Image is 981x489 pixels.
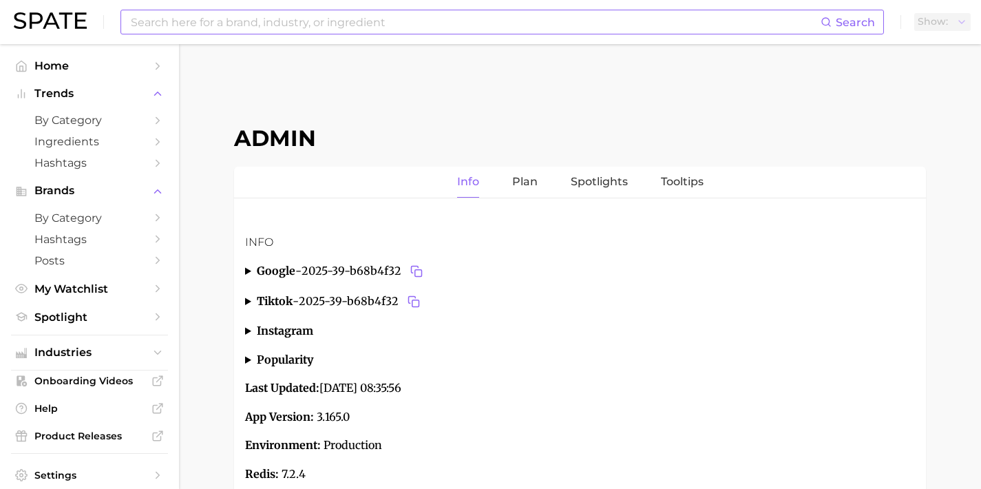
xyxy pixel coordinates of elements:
span: - [293,294,299,308]
strong: tiktok [257,294,293,308]
span: by Category [34,211,145,225]
span: Trends [34,87,145,100]
span: Hashtags [34,156,145,169]
a: Ingredients [11,131,168,152]
a: My Watchlist [11,278,168,300]
span: Search [836,16,875,29]
p: [DATE] 08:35:56 [245,379,915,397]
a: by Category [11,207,168,229]
summary: popularity [245,351,915,369]
p: 7.2.4 [245,466,915,483]
span: by Category [34,114,145,127]
a: Product Releases [11,426,168,446]
a: by Category [11,110,168,131]
a: Hashtags [11,229,168,250]
span: My Watchlist [34,282,145,295]
span: Onboarding Videos [34,375,145,387]
a: Home [11,55,168,76]
span: Brands [34,185,145,197]
summary: tiktok-2025-39-b68b4f32Copy 2025-39-b68b4f32 to clipboard [245,292,915,311]
a: Help [11,398,168,419]
span: Ingredients [34,135,145,148]
h1: Admin [234,125,926,152]
a: Tooltips [661,167,704,198]
button: Show [914,13,971,31]
a: Onboarding Videos [11,371,168,391]
summary: google-2025-39-b68b4f32Copy 2025-39-b68b4f32 to clipboard [245,262,915,281]
a: Spotlight [11,306,168,328]
a: Plan [512,167,538,198]
span: Posts [34,254,145,267]
strong: instagram [257,324,313,337]
span: Spotlight [34,311,145,324]
span: Help [34,402,145,415]
button: Industries [11,342,168,363]
summary: instagram [245,322,915,340]
a: Posts [11,250,168,271]
a: Hashtags [11,152,168,174]
button: Brands [11,180,168,201]
strong: Environment: [245,438,321,452]
p: 3.165.0 [245,408,915,426]
span: Home [34,59,145,72]
strong: App Version: [245,410,314,424]
span: Product Releases [34,430,145,442]
span: Industries [34,346,145,359]
span: Show [918,18,948,25]
span: - [295,264,302,278]
span: 2025-39-b68b4f32 [302,262,426,281]
img: SPATE [14,12,87,29]
p: Production [245,437,915,455]
a: Settings [11,465,168,486]
span: 2025-39-b68b4f32 [299,292,423,311]
span: Settings [34,469,145,481]
strong: Redis: [245,467,279,481]
strong: popularity [257,353,313,366]
strong: Last Updated: [245,381,319,395]
button: Trends [11,83,168,104]
strong: google [257,264,295,278]
button: Copy 2025-39-b68b4f32 to clipboard [404,292,423,311]
span: Hashtags [34,233,145,246]
input: Search here for a brand, industry, or ingredient [129,10,821,34]
h3: Info [245,234,915,251]
a: Info [457,167,479,198]
button: Copy 2025-39-b68b4f32 to clipboard [407,262,426,281]
a: Spotlights [571,167,628,198]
